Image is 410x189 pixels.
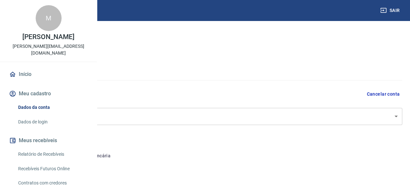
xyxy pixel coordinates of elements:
[8,87,89,101] button: Meu cadastro
[8,67,89,81] a: Início
[36,5,62,31] div: M
[364,88,402,100] button: Cancelar conta
[8,133,89,148] button: Meus recebíveis
[5,43,92,57] p: [PERSON_NAME][EMAIL_ADDRESS][DOMAIN_NAME]
[16,101,89,114] a: Dados da conta
[22,34,74,40] p: [PERSON_NAME]
[16,162,89,175] a: Recebíveis Futuros Online
[10,108,402,125] div: [PERSON_NAME]
[16,148,89,161] a: Relatório de Recebíveis
[379,5,402,16] button: Sair
[16,115,89,129] a: Dados de login
[10,59,402,70] h5: Dados cadastrais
